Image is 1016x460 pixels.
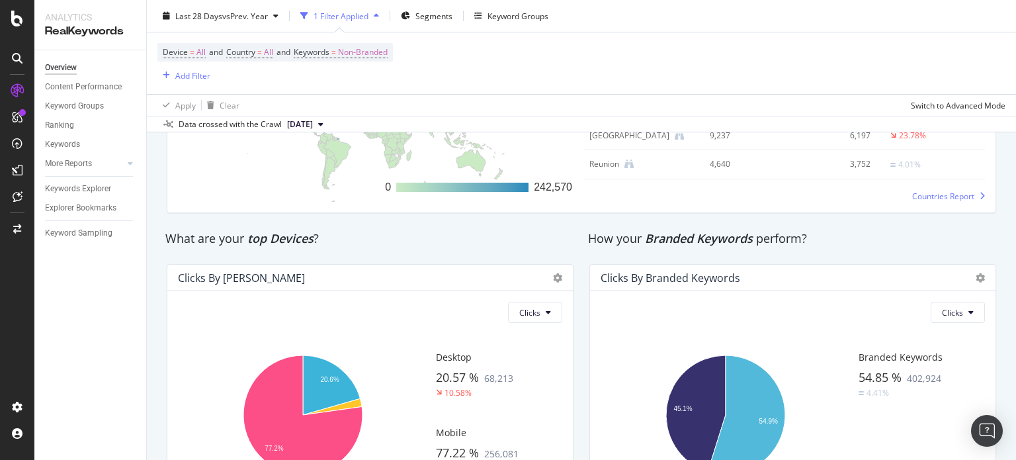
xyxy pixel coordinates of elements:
[906,95,1005,116] button: Switch to Advanced Mode
[220,99,239,111] div: Clear
[436,351,472,363] span: Desktop
[898,159,921,171] div: 4.01%
[338,43,388,62] span: Non-Branded
[45,80,122,94] div: Content Performance
[295,5,384,26] button: 1 Filter Applied
[45,201,116,215] div: Explorer Bookmarks
[45,138,137,152] a: Keywords
[265,444,283,451] text: 77.2%
[45,157,92,171] div: More Reports
[601,271,740,285] div: Clicks By Branded Keywords
[589,158,619,170] div: Reunion
[175,69,210,81] div: Add Filter
[589,130,669,142] div: Tunisia
[157,5,284,26] button: Last 28 DaysvsPrev. Year
[484,447,519,460] span: 256,081
[247,230,314,246] span: top Devices
[320,376,339,383] text: 20.6%
[163,46,188,58] span: Device
[196,43,206,62] span: All
[673,404,692,412] text: 45.1%
[287,118,313,130] span: 2025 Aug. 8th
[469,5,554,26] button: Keyword Groups
[415,10,452,21] span: Segments
[264,43,273,62] span: All
[175,10,222,21] span: Last 28 Days
[45,201,137,215] a: Explorer Bookmarks
[45,61,137,75] a: Overview
[314,10,368,21] div: 1 Filter Applied
[202,95,239,116] button: Clear
[710,130,773,142] div: 9,237
[859,351,943,363] span: Branded Keywords
[179,118,282,130] div: Data crossed with the Crawl
[190,46,194,58] span: =
[45,118,74,132] div: Ranking
[859,369,902,385] span: 54.85 %
[444,387,472,398] div: 10.58%
[222,10,268,21] span: vs Prev. Year
[45,138,80,152] div: Keywords
[45,182,111,196] div: Keywords Explorer
[759,418,778,425] text: 54.9%
[436,426,466,439] span: Mobile
[45,80,137,94] a: Content Performance
[276,46,290,58] span: and
[912,191,985,202] a: Countries Report
[45,226,112,240] div: Keyword Sampling
[890,163,896,167] img: Equal
[899,130,926,142] div: 23.78%
[45,182,137,196] a: Keywords Explorer
[45,118,137,132] a: Ranking
[396,5,458,26] button: Segments
[45,11,136,24] div: Analytics
[971,415,1003,447] div: Open Intercom Messenger
[45,157,124,171] a: More Reports
[519,307,540,318] span: Clicks
[645,230,753,246] span: Branded Keywords
[534,179,572,195] div: 242,570
[45,99,104,113] div: Keyword Groups
[912,191,974,202] span: Countries Report
[436,369,479,385] span: 20.57 %
[282,116,329,132] button: [DATE]
[165,230,575,248] div: What are your ?
[790,158,870,170] div: 3,752
[45,226,137,240] a: Keyword Sampling
[178,271,305,285] div: Clicks by [PERSON_NAME]
[790,130,870,142] div: 6,197
[487,10,548,21] div: Keyword Groups
[911,99,1005,111] div: Switch to Advanced Mode
[157,95,196,116] button: Apply
[226,46,255,58] span: Country
[331,46,336,58] span: =
[257,46,262,58] span: =
[710,158,773,170] div: 4,640
[294,46,329,58] span: Keywords
[867,387,889,398] div: 4.41%
[588,230,997,248] div: How your perform?
[175,99,196,111] div: Apply
[45,99,137,113] a: Keyword Groups
[209,46,223,58] span: and
[508,302,562,323] button: Clicks
[45,24,136,39] div: RealKeywords
[385,179,391,195] div: 0
[931,302,985,323] button: Clicks
[859,391,864,395] img: Equal
[157,68,210,83] button: Add Filter
[484,372,513,385] span: 68,213
[942,307,963,318] span: Clicks
[907,372,941,385] span: 402,924
[45,61,77,75] div: Overview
